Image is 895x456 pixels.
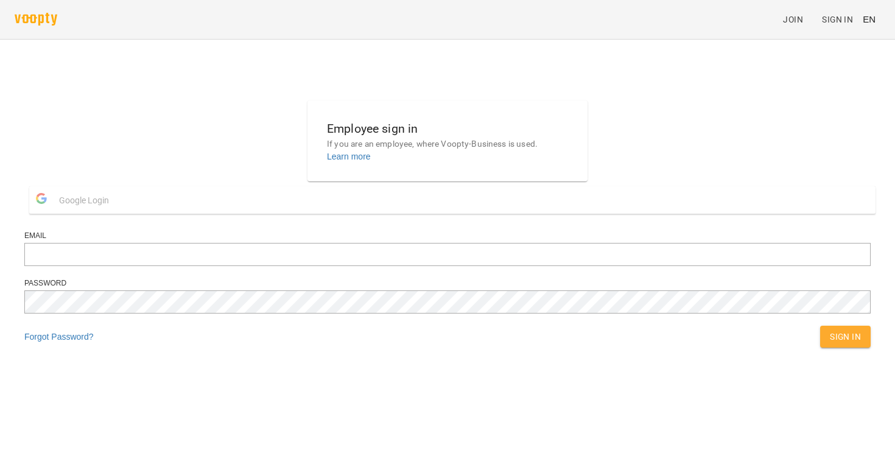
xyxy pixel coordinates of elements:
a: Learn more [327,152,371,161]
span: Google Login [59,188,115,212]
button: EN [858,8,880,30]
button: Google Login [29,186,876,214]
p: If you are an employee, where Voopty-Business is used. [327,138,568,150]
img: voopty.png [15,13,57,26]
a: Forgot Password? [24,332,94,342]
div: Email [24,231,871,241]
button: Employee sign inIf you are an employee, where Voopty-Business is used.Learn more [317,110,578,172]
button: Sign In [820,326,871,348]
span: EN [863,13,876,26]
a: Join [778,9,817,30]
a: Sign In [817,9,858,30]
span: Sign In [830,329,861,344]
span: Sign In [822,12,853,27]
h6: Employee sign in [327,119,568,138]
div: Password [24,278,871,289]
span: Join [783,12,803,27]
